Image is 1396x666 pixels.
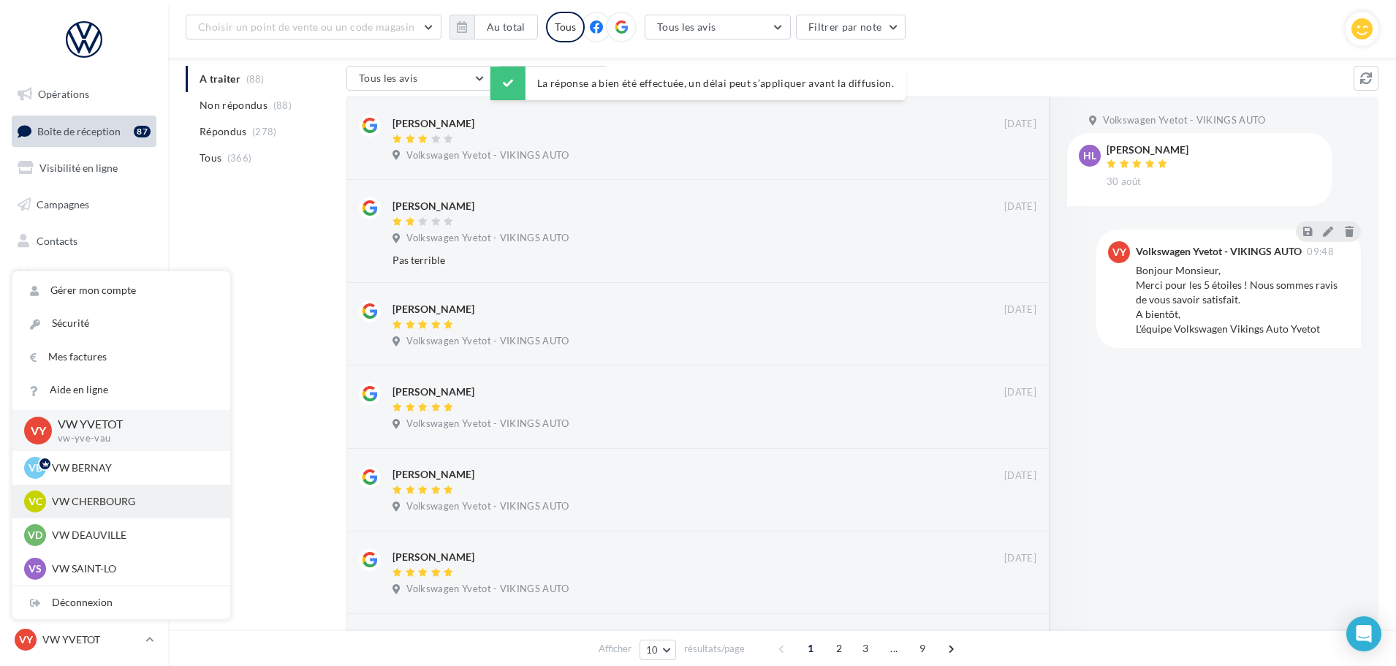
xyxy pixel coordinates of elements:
a: Mes factures [12,341,230,374]
span: Non répondus [200,98,268,113]
span: Opérations [38,88,89,100]
span: VD [28,528,42,542]
button: 10 [640,640,677,660]
span: VB [29,461,42,475]
div: Déconnexion [12,586,230,619]
span: VY [1112,245,1126,260]
span: (88) [273,99,292,111]
p: VW CHERBOURG [52,494,213,509]
div: Bonjour Monsieur, Merci pour les 5 étoiles ! Nous sommes ravis de vous savoir satisfait. A bientô... [1136,263,1349,336]
span: [DATE] [1004,200,1036,213]
a: Gérer mon compte [12,274,230,307]
span: Contacts [37,234,77,246]
a: Campagnes DataOnDemand [9,383,159,426]
span: 09:48 [1307,247,1334,257]
span: (366) [227,152,252,164]
p: VW YVETOT [42,632,140,647]
p: vw-yve-vau [58,432,207,445]
span: Choisir un point de vente ou un code magasin [198,20,414,33]
span: Volkswagen Yvetot - VIKINGS AUTO [1103,114,1265,127]
a: Calendrier [9,298,159,329]
span: 1 [799,637,822,660]
span: VS [29,561,42,576]
div: La réponse a bien été effectuée, un délai peut s’appliquer avant la diffusion. [490,67,906,100]
div: 87 [134,126,151,137]
span: [DATE] [1004,552,1036,565]
a: VY VW YVETOT [12,626,156,654]
button: Tous les avis [346,66,493,91]
button: Au total [449,15,538,39]
p: VW DEAUVILLE [52,528,213,542]
div: Tous [546,12,585,42]
a: PLV et print personnalisable [9,335,159,378]
span: VY [31,422,46,439]
div: Pas terrible [392,253,941,268]
span: VY [19,632,33,647]
span: Boîte de réception [37,124,121,137]
a: Sécurité [12,307,230,340]
div: [PERSON_NAME] [392,385,474,399]
span: VC [29,494,42,509]
span: [DATE] [1004,469,1036,483]
span: Tous [200,151,221,165]
span: Volkswagen Yvetot - VIKINGS AUTO [406,149,569,162]
span: 10 [646,644,659,656]
span: Répondus [200,124,247,139]
a: Boîte de réception87 [9,116,159,147]
div: [PERSON_NAME] [392,550,474,564]
a: Aide en ligne [12,374,230,406]
div: [PERSON_NAME] [392,302,474,317]
span: Volkswagen Yvetot - VIKINGS AUTO [406,500,569,513]
span: 9 [911,637,934,660]
button: Au total [474,15,538,39]
p: VW YVETOT [58,416,207,433]
button: Tous les avis [645,15,791,39]
button: Filtrer par note [796,15,906,39]
span: Volkswagen Yvetot - VIKINGS AUTO [406,335,569,348]
span: Campagnes [37,198,89,211]
p: VW BERNAY [52,461,213,475]
span: (278) [252,126,277,137]
div: Volkswagen Yvetot - VIKINGS AUTO [1136,246,1302,257]
div: [PERSON_NAME] [392,116,474,131]
span: ... [882,637,906,660]
span: 30 août [1107,175,1141,189]
span: Tous les avis [657,20,716,33]
div: Open Intercom Messenger [1346,616,1381,651]
span: Volkswagen Yvetot - VIKINGS AUTO [406,583,569,596]
span: Volkswagen Yvetot - VIKINGS AUTO [406,232,569,245]
span: HL [1083,148,1096,163]
div: [PERSON_NAME] [1107,145,1188,155]
a: Campagnes [9,189,159,220]
span: [DATE] [1004,386,1036,399]
span: Tous les avis [359,72,418,84]
a: Visibilité en ligne [9,153,159,183]
button: Choisir un point de vente ou un code magasin [186,15,441,39]
span: [DATE] [1004,303,1036,317]
span: 2 [827,637,851,660]
span: Visibilité en ligne [39,162,118,174]
a: Médiathèque [9,262,159,292]
span: résultats/page [684,642,745,656]
span: [DATE] [1004,118,1036,131]
div: [PERSON_NAME] [392,467,474,482]
a: Contacts [9,226,159,257]
a: Opérations [9,79,159,110]
span: 3 [854,637,877,660]
p: VW SAINT-LO [52,561,213,576]
div: [PERSON_NAME] [392,199,474,213]
span: Afficher [599,642,631,656]
span: Volkswagen Yvetot - VIKINGS AUTO [406,417,569,431]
